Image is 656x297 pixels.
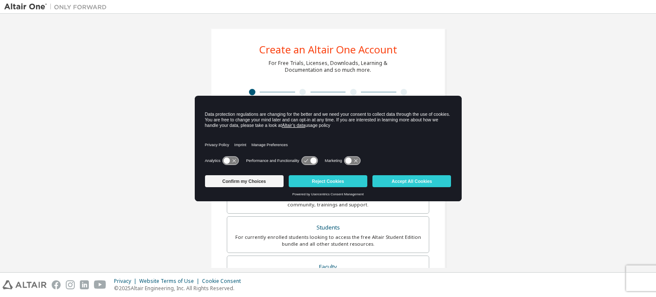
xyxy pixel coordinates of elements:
[114,285,246,292] p: © 2025 Altair Engineering, Inc. All Rights Reserved.
[232,261,424,273] div: Faculty
[114,278,139,285] div: Privacy
[4,3,111,11] img: Altair One
[232,234,424,247] div: For currently enrolled students looking to access the free Altair Student Edition bundle and all ...
[232,222,424,234] div: Students
[52,280,61,289] img: facebook.svg
[3,280,47,289] img: altair_logo.svg
[202,278,246,285] div: Cookie Consent
[80,280,89,289] img: linkedin.svg
[94,280,106,289] img: youtube.svg
[269,60,387,74] div: For Free Trials, Licenses, Downloads, Learning & Documentation and so much more.
[139,278,202,285] div: Website Terms of Use
[66,280,75,289] img: instagram.svg
[259,44,397,55] div: Create an Altair One Account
